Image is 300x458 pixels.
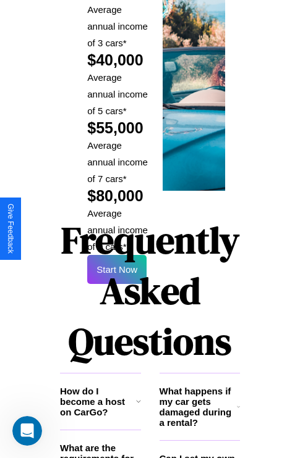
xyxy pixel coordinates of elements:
p: Average annual income of 5 cars* [87,69,150,119]
div: Give Feedback [6,204,15,254]
button: Start Now [87,255,147,284]
p: Average annual income of 3 cars* [87,1,150,51]
h2: $55,000 [87,119,150,137]
h2: $40,000 [87,51,150,69]
h2: $80,000 [87,187,150,205]
h3: How do I become a host on CarGo? [60,386,136,417]
iframe: Intercom live chat [12,416,42,446]
h1: Frequently Asked Questions [60,209,240,373]
h3: What happens if my car gets damaged during a rental? [160,386,237,428]
p: Average annual income of 7 cars* [87,137,150,187]
p: Average annual income of 9 cars* [87,205,150,255]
